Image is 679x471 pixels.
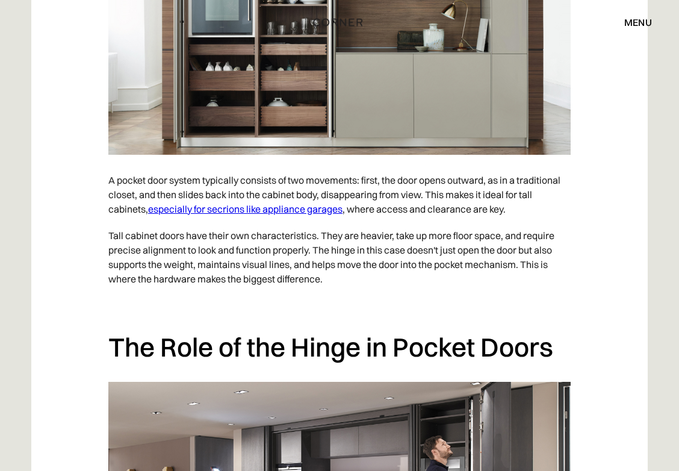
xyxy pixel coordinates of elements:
h2: The Role of the Hinge in Pocket Doors [108,331,571,364]
p: ‍ [108,292,571,319]
a: home [304,14,374,30]
div: menu [612,12,652,33]
p: A pocket door system typically consists of two movements: first, the door opens outward, as in a ... [108,167,571,222]
a: especially for secrions like appliance garages [148,203,343,215]
div: menu [624,17,652,27]
p: Tall cabinet doors have their own characteristics. They are heavier, take up more floor space, an... [108,222,571,292]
